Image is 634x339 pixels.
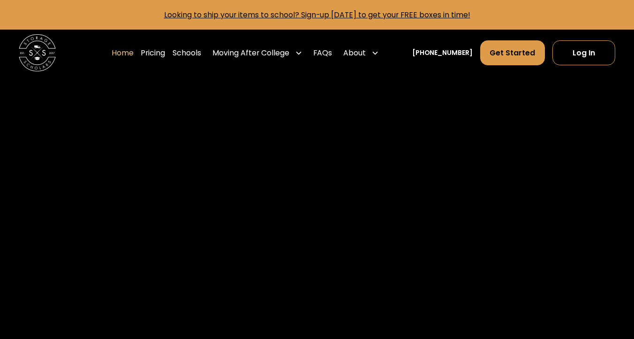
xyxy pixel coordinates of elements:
[212,47,289,59] div: Moving After College
[343,47,366,59] div: About
[313,40,332,66] a: FAQs
[173,40,201,66] a: Schools
[141,40,165,66] a: Pricing
[412,48,473,58] a: [PHONE_NUMBER]
[480,40,545,65] a: Get Started
[112,40,134,66] a: Home
[164,9,470,20] a: Looking to ship your items to school? Sign-up [DATE] to get your FREE boxes in time!
[19,34,56,71] img: Storage Scholars main logo
[552,40,615,65] a: Log In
